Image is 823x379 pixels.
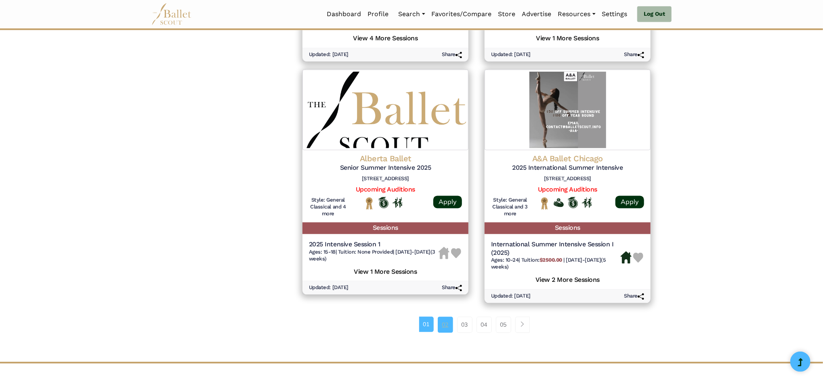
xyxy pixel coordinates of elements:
h5: International Summer Intensive Session I (2025) [491,241,621,258]
a: Log Out [637,6,672,23]
h5: Senior Summer Intensive 2025 [309,164,462,173]
h6: | | [491,257,621,271]
h6: Share [624,52,644,58]
img: Offers Scholarship [568,197,578,208]
a: Upcoming Auditions [356,186,415,194]
h6: Updated: [DATE] [491,293,531,300]
img: In Person [582,198,592,208]
h5: View 1 More Sessions [491,33,644,43]
h6: Updated: [DATE] [491,52,531,58]
img: In Person [393,198,403,208]
a: Apply [433,196,462,208]
h6: [STREET_ADDRESS] [491,176,644,183]
h6: | | [309,249,439,263]
span: Tuition: [521,257,564,263]
img: Heart [633,253,643,263]
a: 02 [438,317,453,333]
h4: A&A Ballet Chicago [491,154,644,164]
h5: View 2 More Sessions [491,274,644,285]
span: Ages: 15-18 [309,249,336,255]
a: Advertise [519,6,555,23]
h6: [STREET_ADDRESS] [309,176,462,183]
h6: Share [624,293,644,300]
nav: Page navigation example [419,317,534,333]
img: National [364,197,374,210]
h6: Style: General Classical and 4 more [309,197,347,218]
a: 01 [419,317,434,332]
img: Housing Unavailable [439,247,449,259]
a: 04 [477,317,492,333]
a: Apply [615,196,644,208]
h4: Alberta Ballet [309,154,462,164]
img: Housing Available [621,252,632,264]
h5: Sessions [485,223,651,234]
span: Tuition: None Provided [338,249,393,255]
a: Store [495,6,519,23]
span: [DATE]-[DATE] (5 weeks) [491,257,606,270]
a: Profile [365,6,392,23]
a: Resources [555,6,599,23]
span: [DATE]-[DATE] (3 weeks) [309,249,435,262]
h6: Share [442,52,462,58]
a: Dashboard [324,6,365,23]
img: Logo [485,70,651,150]
b: $2500.00 [540,257,562,263]
a: 03 [457,317,472,333]
h6: Updated: [DATE] [309,52,349,58]
img: Logo [302,70,468,150]
h5: 2025 International Summer Intensive [491,164,644,173]
a: Upcoming Auditions [538,186,597,194]
h5: 2025 Intensive Session 1 [309,241,439,249]
h5: View 1 More Sessions [309,266,462,277]
h6: Share [442,285,462,292]
h5: Sessions [302,223,468,234]
img: Offers Financial Aid [554,198,564,207]
a: 05 [496,317,511,333]
span: Ages: 10-24 [491,257,519,263]
h6: Updated: [DATE] [309,285,349,292]
img: National [540,197,550,210]
a: Search [395,6,428,23]
h5: View 4 More Sessions [309,33,462,43]
a: Settings [599,6,631,23]
h6: Style: General Classical and 3 more [491,197,529,218]
img: Offers Scholarship [378,197,388,208]
img: Heart [451,248,461,258]
a: Favorites/Compare [428,6,495,23]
